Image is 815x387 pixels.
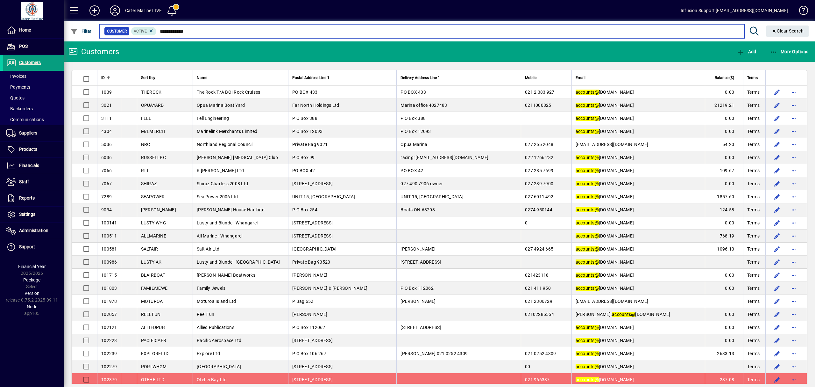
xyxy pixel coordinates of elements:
span: PO BOX 42 [292,168,315,173]
td: 1096.10 [705,243,743,256]
em: accounts@ [576,181,599,186]
span: Terms [747,102,760,108]
span: [PERSON_NAME] [292,312,327,317]
span: UNIT 15, [GEOGRAPHIC_DATA] [292,194,355,199]
span: [PERSON_NAME] [141,207,176,212]
span: [DOMAIN_NAME] [576,220,634,225]
span: Delivery Address Line 1 [400,74,440,81]
td: 0.00 [705,125,743,138]
span: Node [27,304,37,309]
button: More options [789,244,799,254]
span: [DOMAIN_NAME] [576,207,634,212]
span: 02102286554 [525,312,554,317]
span: PO BOX 433 [292,90,318,95]
button: More options [789,335,799,346]
a: Settings [3,207,64,223]
span: Shiraz Charters 2008 Ltd [197,181,248,186]
span: 101803 [101,286,117,291]
button: Edit [772,296,782,306]
span: 6036 [101,155,112,160]
button: More options [789,296,799,306]
span: Terms [747,128,760,135]
span: 027 490 7906 owner [400,181,443,186]
td: 0.00 [705,151,743,164]
div: Cater Marine LIVE [125,5,162,16]
td: 2633.13 [705,347,743,360]
button: Edit [772,218,782,228]
div: Email [576,74,701,81]
span: NRC [141,142,150,147]
span: ALLMARINE [141,233,166,238]
span: Financials [19,163,39,168]
span: 102121 [101,325,117,330]
span: Communications [6,117,44,122]
span: [PERSON_NAME] [MEDICAL_DATA] Club [197,155,278,160]
button: Clear [766,26,809,37]
span: [DOMAIN_NAME] [576,246,634,252]
button: More options [789,322,799,332]
span: 100581 [101,246,117,252]
td: 124.58 [705,203,743,216]
td: 0.00 [705,112,743,125]
span: Backorders [6,106,33,111]
span: Postal Address Line 1 [292,74,330,81]
span: FELL [141,116,152,121]
button: Edit [772,322,782,332]
em: accounts@ [576,286,599,291]
span: Terms [747,337,760,344]
td: 0.00 [705,216,743,230]
span: The Rock T/A BOI Rock Cruises [197,90,260,95]
span: Northland Regional Council [197,142,253,147]
span: 100141 [101,220,117,225]
td: 0.00 [705,177,743,190]
td: 54.20 [705,138,743,151]
em: accounts@ [576,194,599,199]
div: Customers [68,47,119,57]
span: Lusty and Blundell [GEOGRAPHIC_DATA] [197,259,280,265]
span: FAMILYJEWE [141,286,168,291]
td: 0.00 [705,334,743,347]
a: Quotes [3,92,64,103]
span: Clear Search [771,28,804,33]
span: LUSTY-AK [141,259,162,265]
span: [STREET_ADDRESS] [292,338,333,343]
a: POS [3,39,64,55]
span: Terms [747,167,760,174]
button: Edit [772,270,782,280]
td: 21219.21 [705,99,743,112]
em: accounts@ [576,233,599,238]
span: Boats ON #8208 [400,207,435,212]
em: accounts@ [576,259,599,265]
button: Edit [772,375,782,385]
span: 027 239 7900 [525,181,553,186]
span: 100986 [101,259,117,265]
span: Customer [107,28,127,34]
span: 7067 [101,181,112,186]
span: Opua Marina [400,142,427,147]
em: accounts@ [576,116,599,121]
span: SHIRAZ [141,181,157,186]
span: 102057 [101,312,117,317]
span: Staff [19,179,29,184]
span: Terms [747,259,760,265]
button: Profile [105,5,125,16]
span: Terms [747,272,760,278]
span: [DOMAIN_NAME] [576,129,634,134]
span: Allied Publications [197,325,234,330]
span: P Bag 652 [292,299,313,304]
td: 0.00 [705,269,743,282]
span: Terms [747,74,758,81]
span: 021 2306729 [525,299,552,304]
span: Payments [6,84,30,90]
span: RTT [141,168,149,173]
div: Name [197,74,284,81]
span: Terms [747,285,760,291]
span: 3111 [101,116,112,121]
span: [PERSON_NAME]. [DOMAIN_NAME] [576,312,670,317]
span: SEAPOWER [141,194,165,199]
span: [STREET_ADDRESS] [400,259,441,265]
span: All Marine - Whangarei [197,233,243,238]
span: Private Bag 93520 [292,259,330,265]
span: [DOMAIN_NAME] [576,325,634,330]
a: Support [3,239,64,255]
